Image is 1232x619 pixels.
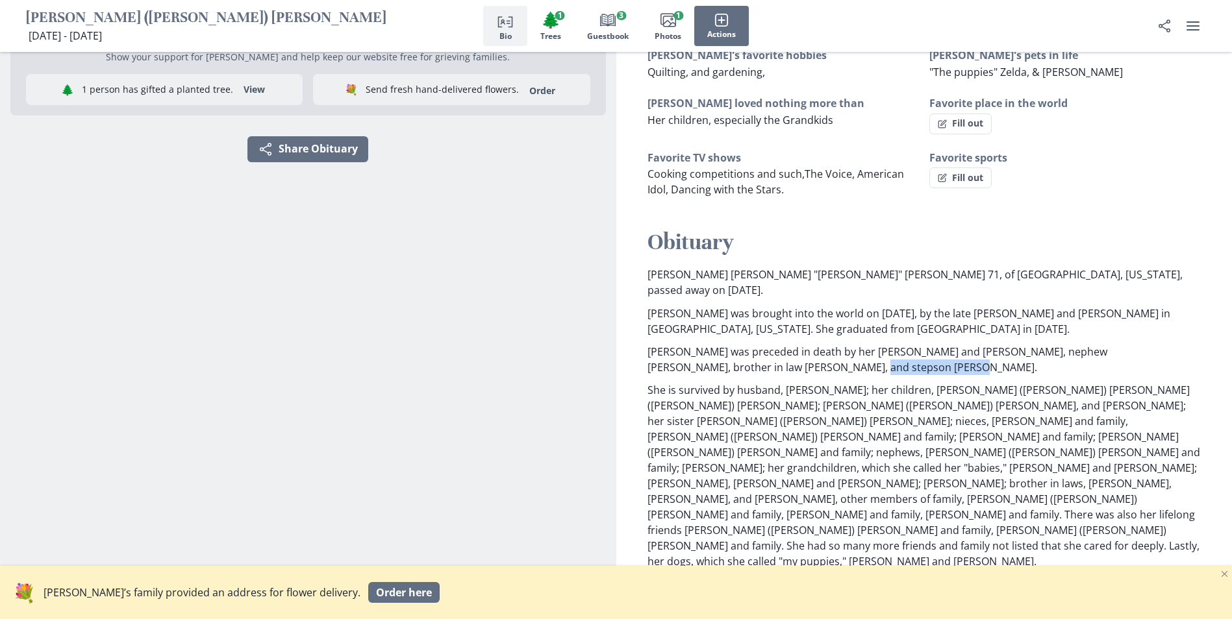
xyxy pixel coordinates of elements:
[26,50,590,64] p: Show your support for [PERSON_NAME] and help keep our website free for grieving families.
[44,585,360,600] p: [PERSON_NAME]’s family provided an address for flower delivery.
[647,306,1201,337] p: [PERSON_NAME] was brought into the world on [DATE], by the late [PERSON_NAME] and [PERSON_NAME] i...
[694,6,749,46] button: Actions
[540,32,561,41] span: Trees
[707,30,736,39] span: Actions
[236,79,273,100] button: View
[647,267,1201,298] p: [PERSON_NAME] [PERSON_NAME] "[PERSON_NAME]" [PERSON_NAME] 71, of [GEOGRAPHIC_DATA], [US_STATE], p...
[929,47,1201,63] h3: [PERSON_NAME]'s pets in life
[1180,13,1206,39] button: user menu
[376,586,432,598] span: Order here
[647,344,1201,375] p: [PERSON_NAME] was preceded in death by her [PERSON_NAME] and [PERSON_NAME], nephew [PERSON_NAME],...
[673,11,683,20] span: 1
[368,582,440,603] a: Order here
[1151,13,1177,39] button: Share Obituary
[647,167,904,197] span: Cooking competitions and such,The Voice, American Idol, Dancing with the Stars.
[929,95,1201,111] h3: Favorite place in the world
[647,95,919,111] h3: [PERSON_NAME] loved nothing more than
[247,136,368,162] button: Share Obituary
[929,65,1123,79] span: "The puppies" Zelda, & [PERSON_NAME]
[483,6,527,46] button: Bio
[1216,566,1232,581] button: Close
[929,167,992,188] button: Fill out
[26,8,386,29] h1: [PERSON_NAME] ([PERSON_NAME]) [PERSON_NAME]
[527,6,574,46] button: Trees
[929,114,992,134] button: Fill out
[929,150,1201,165] h3: Favorite sports
[647,65,765,79] span: Quilting, and gardening,
[647,113,833,127] span: Her children, especially the Grandkids
[647,47,919,63] h3: [PERSON_NAME]'s favorite hobbies
[587,32,629,41] span: Guestbook
[13,579,36,606] a: flowers
[642,6,694,46] button: Photos
[574,6,642,46] button: Guestbook
[647,382,1201,569] p: She is survived by husband, [PERSON_NAME]; her children, [PERSON_NAME] ([PERSON_NAME]) [PERSON_NA...
[522,84,563,97] a: Order
[499,32,512,41] span: Bio
[13,580,36,605] span: flowers
[616,11,626,20] span: 3
[647,150,919,165] h3: Favorite TV shows
[541,10,560,29] span: Tree
[647,228,1201,256] h2: Obituary
[29,29,102,43] span: [DATE] - [DATE]
[655,32,681,41] span: Photos
[555,11,565,20] span: 1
